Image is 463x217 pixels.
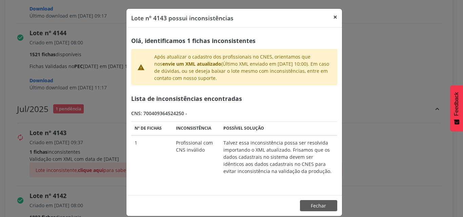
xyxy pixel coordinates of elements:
i: warning [137,64,145,71]
div: Lote nº 4143 possui inconsistências [131,14,234,22]
th: Possível solução [220,122,337,135]
div: CNS: 700409364524250 - [131,110,337,117]
button: Close [328,9,342,25]
td: 1 [131,135,173,178]
th: Nº de fichas [131,122,173,135]
div: Lista de inconsistências encontradas [131,90,337,107]
td: Talvez essa inconsistência possa ser resolvida importando o XML atualizado. Frisamos que os dados... [220,135,337,178]
button: Fechar [300,200,337,212]
button: Feedback - Mostrar pesquisa [450,85,463,131]
div: Olá, identificamos 1 fichas inconsistentes [131,32,337,49]
td: Profissional com CNS inválido [172,135,220,178]
div: Após atualizar o cadastro dos profissionais no CNES, orientamos que nos (Último XML enviado em [D... [149,53,336,82]
th: Inconsistência [172,122,220,135]
span: Feedback [454,92,460,116]
strong: envie um XML atualizado [162,61,221,67]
